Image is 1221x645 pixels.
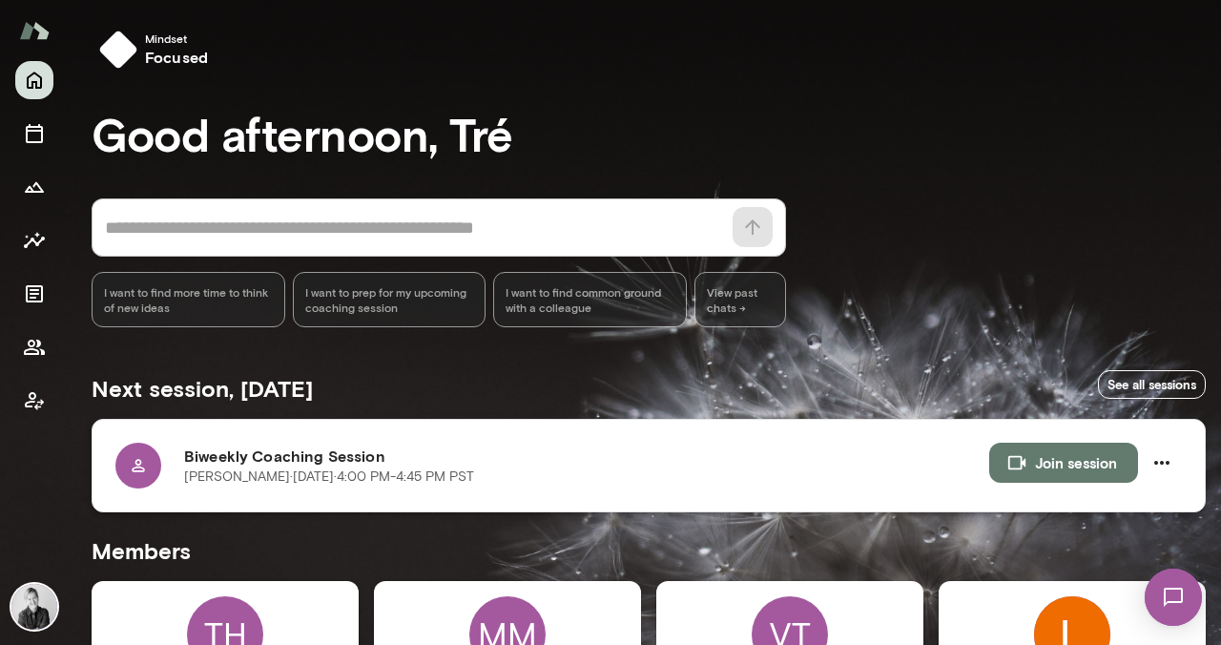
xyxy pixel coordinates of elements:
[15,382,53,420] button: Client app
[15,61,53,99] button: Home
[99,31,137,69] img: mindset
[184,468,474,487] p: [PERSON_NAME] · [DATE] · 4:00 PM-4:45 PM PST
[19,12,50,49] img: Mento
[15,221,53,260] button: Insights
[145,31,208,46] span: Mindset
[506,284,674,315] span: I want to find common ground with a colleague
[293,272,486,327] div: I want to prep for my upcoming coaching session
[145,46,208,69] h6: focused
[92,272,285,327] div: I want to find more time to think of new ideas
[11,584,57,630] img: Tré Wright
[15,328,53,366] button: Members
[92,23,223,76] button: Mindsetfocused
[1098,370,1206,400] a: See all sessions
[694,272,786,327] span: View past chats ->
[15,275,53,313] button: Documents
[184,445,989,468] h6: Biweekly Coaching Session
[92,107,1206,160] h3: Good afternoon, Tré
[92,373,313,404] h5: Next session, [DATE]
[104,284,273,315] span: I want to find more time to think of new ideas
[92,535,1206,566] h5: Members
[493,272,687,327] div: I want to find common ground with a colleague
[989,443,1138,483] button: Join session
[305,284,474,315] span: I want to prep for my upcoming coaching session
[15,168,53,206] button: Growth Plan
[15,114,53,153] button: Sessions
